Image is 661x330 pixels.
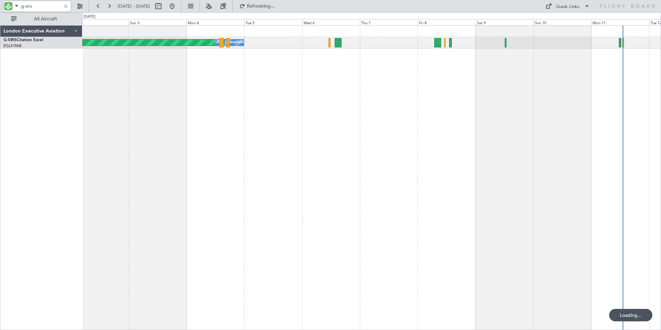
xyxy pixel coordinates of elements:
a: EGLF/FAB [3,43,21,48]
button: All Aircraft [8,13,75,25]
div: Sat 9 [476,19,533,25]
div: Mon 11 [591,19,649,25]
span: Refreshing... [246,4,276,9]
div: Mon 4 [186,19,244,25]
div: Thu 7 [360,19,418,25]
span: G-SIRS [3,38,17,42]
button: Refreshing... [236,1,278,12]
div: Sun 3 [129,19,186,25]
div: Fri 8 [418,19,475,25]
div: A/C Unavailable [217,37,246,48]
input: A/C (Reg. or Type) [21,1,61,11]
a: G-SIRSCitation Excel [3,38,43,42]
div: Wed 6 [302,19,360,25]
div: Loading... [609,309,652,321]
span: [DATE] - [DATE] [118,3,150,9]
button: Quick Links [542,1,593,12]
div: Sat 2 [71,19,128,25]
div: Quick Links [556,3,579,10]
div: [DATE] [84,14,95,20]
span: All Aircraft [18,17,73,21]
div: Tue 5 [244,19,302,25]
div: Sun 10 [533,19,591,25]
